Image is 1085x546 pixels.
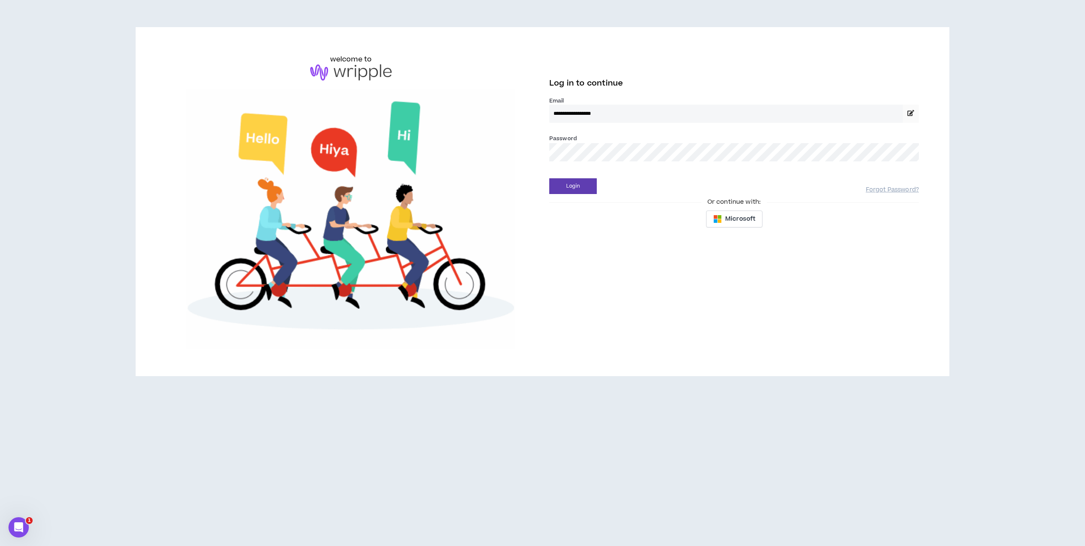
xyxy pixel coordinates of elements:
[866,186,919,194] a: Forgot Password?
[549,135,577,142] label: Password
[310,64,392,80] img: logo-brand.png
[549,178,597,194] button: Login
[549,97,919,105] label: Email
[701,197,767,207] span: Or continue with:
[725,214,755,224] span: Microsoft
[8,517,29,538] iframe: Intercom live chat
[26,517,33,524] span: 1
[549,78,623,89] span: Log in to continue
[166,89,536,349] img: Welcome to Wripple
[330,54,372,64] h6: welcome to
[706,211,762,227] button: Microsoft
